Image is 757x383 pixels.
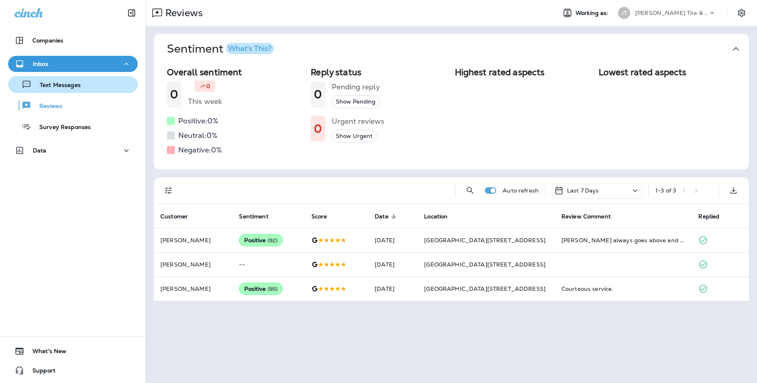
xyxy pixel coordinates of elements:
[239,213,279,220] span: Sentiment
[561,236,686,244] div: Shawn always goes above and beyond for his customers. He’s the reason we keep going back!
[424,261,546,268] span: [GEOGRAPHIC_DATA][STREET_ADDRESS]
[170,88,178,101] h1: 0
[160,286,226,292] p: [PERSON_NAME]
[228,45,271,52] div: What's This?
[462,182,478,199] button: Search Reviews
[561,285,686,293] div: Courteous service.
[332,129,377,143] button: Show Urgent
[24,367,55,377] span: Support
[561,213,621,220] span: Review Comment
[160,34,755,64] button: SentimentWhat's This?
[206,82,210,90] p: 0
[576,10,610,17] span: Working as:
[424,237,546,244] span: [GEOGRAPHIC_DATA][STREET_ADDRESS]
[232,252,305,277] td: --
[160,213,188,220] span: Customer
[160,261,226,268] p: [PERSON_NAME]
[311,213,338,220] span: Score
[725,182,742,199] button: Export as CSV
[734,6,749,20] button: Settings
[375,213,388,220] span: Date
[31,103,62,110] p: Reviews
[8,118,138,135] button: Survey Responses
[311,67,448,77] h2: Reply status
[368,277,418,301] td: [DATE]
[239,283,283,295] div: Positive
[31,124,91,131] p: Survey Responses
[226,43,274,54] button: What's This?
[167,42,274,56] h1: Sentiment
[239,234,283,246] div: Positive
[188,95,222,108] h5: This week
[8,56,138,72] button: Inbox
[314,88,322,101] h1: 0
[8,97,138,114] button: Reviews
[698,213,719,220] span: Replied
[8,343,138,359] button: What's New
[503,187,539,194] p: Auto refresh
[154,64,749,169] div: SentimentWhat's This?
[368,252,418,277] td: [DATE]
[561,213,611,220] span: Review Comment
[33,61,48,67] p: Inbox
[167,67,304,77] h2: Overall sentiment
[8,362,138,379] button: Support
[32,37,63,44] p: Companies
[599,67,736,77] h2: Lowest rated aspects
[8,76,138,93] button: Text Messages
[160,213,198,220] span: Customer
[618,7,630,19] div: JT
[311,213,327,220] span: Score
[332,80,380,93] h5: Pending reply
[24,348,66,358] span: What's New
[424,213,448,220] span: Location
[160,237,226,243] p: [PERSON_NAME]
[368,228,418,252] td: [DATE]
[120,5,143,21] button: Collapse Sidebar
[162,7,203,19] p: Reviews
[655,187,676,194] div: 1 - 3 of 3
[314,122,322,135] h1: 0
[8,142,138,159] button: Data
[239,213,268,220] span: Sentiment
[268,237,278,244] span: ( 92 )
[455,67,592,77] h2: Highest rated aspects
[160,182,177,199] button: Filters
[33,147,47,154] p: Data
[268,286,278,292] span: ( 85 )
[375,213,399,220] span: Date
[698,213,730,220] span: Replied
[178,129,218,142] h5: Neutral: 0 %
[635,10,708,16] p: [PERSON_NAME] Tire & Auto
[332,115,384,128] h5: Urgent reviews
[178,144,222,157] h5: Negative: 0 %
[32,82,81,89] p: Text Messages
[178,114,218,127] h5: Positive: 0 %
[424,213,458,220] span: Location
[424,285,546,292] span: [GEOGRAPHIC_DATA][STREET_ADDRESS]
[567,187,599,194] p: Last 7 Days
[332,95,380,108] button: Show Pending
[8,32,138,49] button: Companies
